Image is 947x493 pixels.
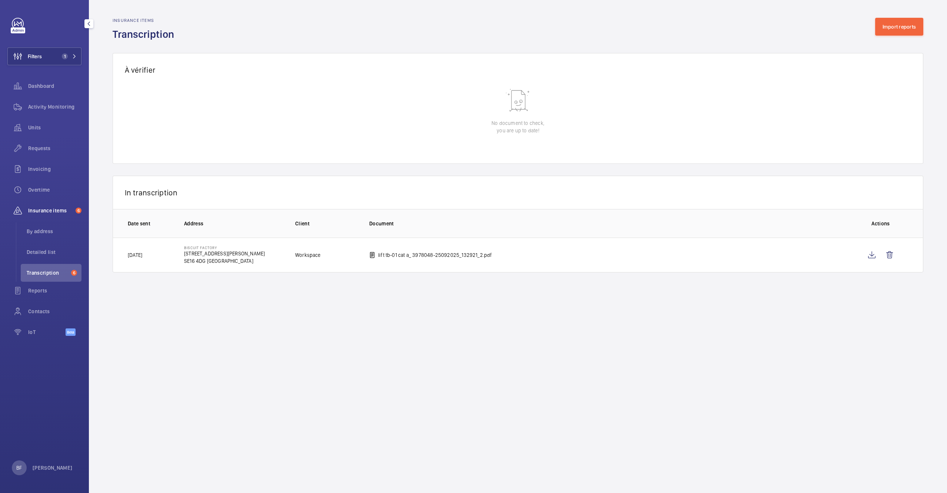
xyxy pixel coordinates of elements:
span: Transcription [27,269,68,277]
h1: Transcription [113,27,179,41]
span: 1 [62,53,68,59]
span: IoT [28,328,66,336]
span: Dashboard [28,82,81,90]
span: 6 [76,208,81,214]
p: Document [369,220,841,227]
button: Filters1 [7,47,81,65]
span: Activity Monitoring [28,103,81,110]
span: Contacts [28,308,81,315]
p: No document to check, you are up to date! [491,119,544,134]
p: Biscuit Factory [184,245,265,250]
span: À vérifier [125,65,155,75]
span: By address [27,228,81,235]
p: [PERSON_NAME] [33,464,73,472]
p: [STREET_ADDRESS][PERSON_NAME] [184,250,265,257]
p: [DATE] [128,251,142,259]
span: Beta [66,328,76,336]
p: lift tb-01 cat a_ 3978048-25092025_132921_2.pdf [378,251,492,259]
div: In transcription [113,176,923,209]
p: Date sent [128,220,172,227]
h2: Insurance items [113,18,179,23]
p: Actions [853,220,908,227]
span: Reports [28,287,81,294]
p: Address [184,220,283,227]
p: Workspace [295,251,321,259]
span: Overtime [28,186,81,193]
p: BF [16,464,22,472]
p: SE16 4DG [GEOGRAPHIC_DATA] [184,257,265,265]
span: Requests [28,145,81,152]
span: Insurance items [28,207,73,214]
button: Import reports [875,18,924,36]
span: Invoicing [28,165,81,173]
span: Filters [28,53,42,60]
p: Client [295,220,357,227]
span: 6 [71,270,77,276]
span: Detailed list [27,248,81,256]
span: Units [28,124,81,131]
